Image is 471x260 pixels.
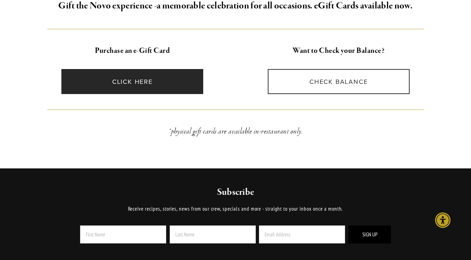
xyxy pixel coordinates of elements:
input: Email Address [259,225,345,243]
button: Sign Up [349,225,391,243]
strong: Want to Check your Balance? [292,46,385,56]
a: CHECK BALANCE [268,69,410,94]
div: Accessibility Menu [435,212,451,228]
span: Sign Up [362,231,378,238]
em: *physical gift cards are available in-restaurant only. [169,126,302,136]
h2: Subscribe [76,186,395,199]
input: Last Name [170,225,256,243]
a: CLICK HERE [61,69,203,94]
p: Receive recipes, stories, news from our crew, specials and more - straight to your inbox once a m... [76,205,395,213]
input: First Name [80,225,166,243]
strong: Purchase an e-Gift Card [95,46,170,56]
